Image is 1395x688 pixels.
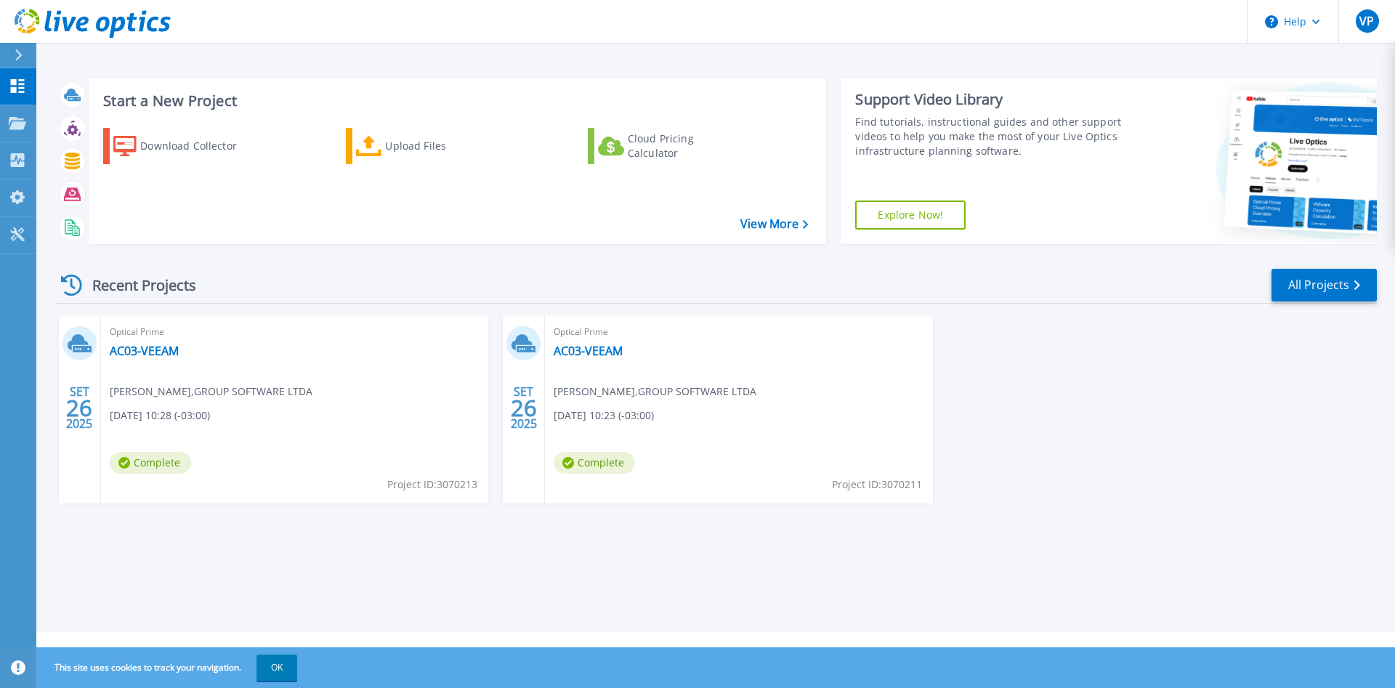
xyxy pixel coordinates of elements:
[385,131,501,161] div: Upload Files
[628,131,744,161] div: Cloud Pricing Calculator
[387,477,477,493] span: Project ID: 3070213
[740,217,808,231] a: View More
[554,344,623,358] a: AC03-VEEAM
[110,452,191,474] span: Complete
[66,402,92,414] span: 26
[1359,15,1374,27] span: VP
[855,90,1128,109] div: Support Video Library
[511,402,537,414] span: 26
[1271,269,1377,301] a: All Projects
[510,381,538,434] div: SET 2025
[110,408,210,424] span: [DATE] 10:28 (-03:00)
[832,477,922,493] span: Project ID: 3070211
[855,201,966,230] a: Explore Now!
[110,324,480,340] span: Optical Prime
[256,655,297,681] button: OK
[346,128,508,164] a: Upload Files
[554,408,654,424] span: [DATE] 10:23 (-03:00)
[103,93,808,109] h3: Start a New Project
[40,655,297,681] span: This site uses cookies to track your navigation.
[110,384,312,400] span: [PERSON_NAME] , GROUP SOFTWARE LTDA
[554,452,635,474] span: Complete
[110,344,179,358] a: AC03-VEEAM
[103,128,265,164] a: Download Collector
[855,115,1128,158] div: Find tutorials, instructional guides and other support videos to help you make the most of your L...
[140,131,256,161] div: Download Collector
[56,267,216,303] div: Recent Projects
[554,324,923,340] span: Optical Prime
[554,384,756,400] span: [PERSON_NAME] , GROUP SOFTWARE LTDA
[65,381,93,434] div: SET 2025
[588,128,750,164] a: Cloud Pricing Calculator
